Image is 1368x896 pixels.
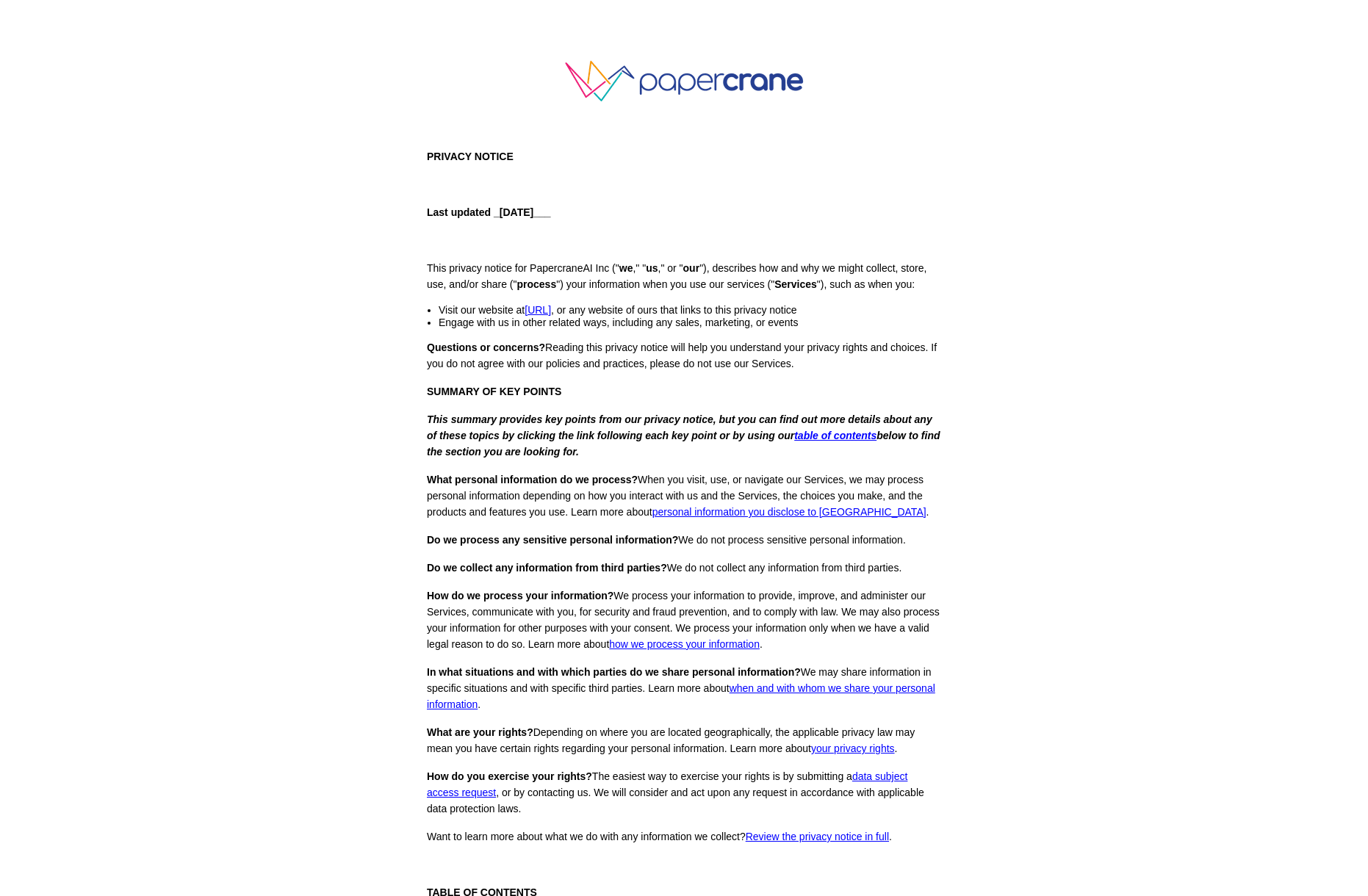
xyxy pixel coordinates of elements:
[427,262,703,274] span: This privacy notice for PapercraneAI Inc (" ," " ," or " "
[746,831,889,842] a: Review the privacy notice in full
[427,562,667,574] strong: Do we collect any information from third parties?
[811,743,895,754] a: your privacy rights
[427,682,935,710] a: when and with whom we share your personal information
[427,534,906,546] span: We do not process sensitive personal information.
[427,770,852,782] span: The easiest way to exercise your rights is by submitting a
[427,386,561,397] span: SUMMARY OF KEY POINTS
[439,304,797,316] span: Visit our website at
[895,743,898,754] span: .
[794,430,876,441] a: table of contents
[427,590,940,650] span: We process your information to provide, improve, and administer our Services, communicate with yo...
[427,787,924,814] span: , or by contacting us. We will consider and act upon any request in accordance with applicable da...
[516,278,556,290] strong: process
[427,726,533,738] strong: What are your rights?
[427,666,801,678] strong: In what situations and with which parties do we share personal information?
[427,342,545,353] strong: Questions or concerns?
[427,770,592,782] strong: How do you exercise your rights?
[427,831,746,842] span: Want to learn more about what we do with any information we collect?
[774,278,817,290] strong: Services
[652,506,926,518] a: personal information you disclose to [GEOGRAPHIC_DATA]
[427,562,901,574] span: We do not collect any information from third parties.
[760,638,763,650] span: .
[478,698,480,710] span: .
[427,151,514,162] span: PRIVACY NOTICE
[427,474,638,485] strong: What personal information do we process?
[609,638,760,650] a: how we process your information
[427,430,940,458] em: below to find the section you are looking for.
[926,506,929,518] span: .
[427,590,613,601] strong: How do we process your information?
[646,262,658,274] strong: us
[525,304,551,316] a: [URL]
[439,317,799,328] span: Engage with us in other related ways, including any sales, marketing, or events
[427,206,551,218] span: Last updated _[DATE]___
[427,534,678,546] strong: Do we process any sensitive personal information?
[427,413,932,441] em: This summary provides key points from our privacy notice, but you can find out more details about...
[427,726,915,754] span: Depending on where you are located geographically, the applicable privacy law may mean you have c...
[427,474,924,518] span: When you visit, use, or navigate our Services, we may process personal information depending on h...
[551,304,797,316] span: , or any website of ours that links to this privacy notice
[427,342,937,369] span: Reading this privacy notice will help you understand your privacy rights and choices. If you do n...
[619,262,633,274] strong: we
[889,831,892,842] span: .
[427,666,932,694] span: We may share information in specific situations and with specific third parties. Learn more about
[683,262,700,274] strong: our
